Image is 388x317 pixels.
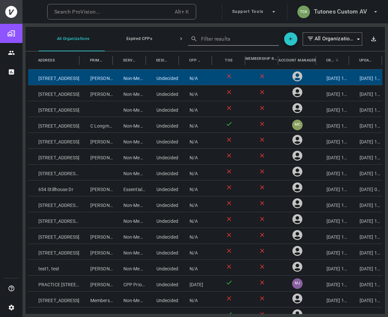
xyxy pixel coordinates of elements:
div: [DATE] 12:01:17.495921+00 [316,85,349,101]
span: Desired [156,57,169,64]
div: Undecided [146,228,179,244]
div: [DATE] 19:09:17.171516+00 [349,228,382,244]
button: Create Organization [284,32,297,46]
div: Undecided [146,133,179,148]
div: [DATE] 18:49:26.500677+00 [316,165,349,180]
div: [DATE] 17:34:08.227095+00 [316,101,349,117]
div: [DATE] 18:01:37.213159+00 [316,133,349,148]
span: Created at [326,57,335,64]
div: Undecided [146,180,179,196]
div: [DATE] 14:52:21.729286+00 [349,149,382,164]
div: [STREET_ADDRESS][PERSON_NAME] [28,165,80,180]
div: [PERSON_NAME] [80,276,113,291]
button: Export results [367,32,380,46]
div: N/A [179,212,212,228]
div: test1, test [28,260,80,275]
div: [PERSON_NAME] [80,180,113,196]
div: [DATE] 18:01:39.106492+00 [349,133,382,148]
div: Non-Member [113,196,146,212]
div: [DATE] 19:15:25.109053+00 [349,292,382,307]
div: [DATE] 19:10:01.440735+00 [349,212,382,228]
div: Non-Member [113,244,146,259]
div: N/A [179,244,212,259]
div: [STREET_ADDRESS] [28,292,80,307]
div: [STREET_ADDRESS] [28,117,80,133]
div: [STREET_ADDRESS][PERSON_NAME] [28,212,80,228]
button: All Organizations [39,26,105,51]
div: Undecided [146,101,179,117]
div: [STREET_ADDRESS] [28,149,80,164]
div: [STREET_ADDRESS][PERSON_NAME][PERSON_NAME] [28,196,80,212]
div: Non-Member [113,260,146,275]
div: [DATE] 14:54:36.547465+00 [316,180,349,196]
div: [PERSON_NAME] [80,196,113,212]
div: Non-Member [113,85,146,101]
div: [DATE] 19:06:15.016909+00 [316,244,349,259]
div: [DATE] 17:18:41.77237+00 [349,260,382,275]
h6: Tutones Custom AV [314,7,367,17]
div: [DATE] 16:38:51.350977+00 [316,117,349,133]
div: Non-Member [113,292,146,307]
div: Undecided [146,292,179,307]
div: [DATE] 17:20:48.072045+00 [349,101,382,117]
div: Non-Member [113,117,146,133]
div: [DATE] 00:18:02.458491+00 [349,180,382,196]
span: Updated at [359,57,372,64]
span: CPP Exp [189,57,202,64]
div: [DATE] 19:15:22.887485+00 [316,292,349,307]
div: [DATE] 14:53:19.318385+00 [349,196,382,212]
div: Undecided [146,212,179,228]
div: N/A [179,180,212,196]
div: [STREET_ADDRESS] [28,101,80,117]
div: [DATE] 11:24:55.09594+00 [349,276,382,291]
div: [PERSON_NAME] [80,228,113,244]
div: TCA [297,6,310,18]
div: N/A [179,228,212,244]
div: Undecided [146,117,179,133]
span: Membership Registered [245,55,279,62]
div: N/A [179,117,212,133]
div: Undecided [146,276,179,291]
div: [DATE] 14:53:19.318385+00 [316,196,349,212]
div: CPP Priority [113,276,146,291]
div: 654 Stillhouse Dr [28,180,80,196]
div: N/A [179,85,212,101]
div: [PERSON_NAME] [80,133,113,148]
span: Address [38,57,55,64]
img: Organizations page icon [7,29,15,37]
div: [DATE] 19:06:15.43908+00 [349,244,382,259]
div: [DATE] 13:50:53.240258+00 [316,276,349,291]
div: PRACTICE [STREET_ADDRESS][PERSON_NAME] [28,276,80,291]
div: [DATE] 19:09:16.494099+00 [316,228,349,244]
span: Service level [123,57,136,64]
div: [PERSON_NAME] [80,244,113,259]
div: Undecided [146,149,179,164]
div: [DATE] 19:10:01.440735+00 [316,212,349,228]
div: N/A [179,292,212,307]
span: Primary user [90,57,103,64]
div: [PERSON_NAME] [80,85,113,101]
button: Expired CPPs [105,26,171,51]
div: N/A [179,165,212,180]
div: Membership Test [80,292,113,307]
div: [DATE] 18:21:28.339711+00 [316,69,349,85]
div: Undecided [146,69,179,85]
button: Support Tools [230,4,280,20]
div: [DATE] 18:21:31.343248+00 [349,69,382,85]
div: [PERSON_NAME] [80,149,113,164]
button: Active CPPs [171,26,237,51]
div: N/A [179,149,212,164]
span: Alt [175,7,181,17]
div: [STREET_ADDRESS] [28,228,80,244]
div: [STREET_ADDRESS] [28,244,80,259]
div: [STREET_ADDRESS] [28,133,80,148]
div: N/A [179,69,212,85]
div: [DATE] 16:39:47.187553+00 [349,117,382,133]
button: TCATutones Custom AV [295,4,382,20]
div: [DATE] 14:52:19.996603+00 [316,149,349,164]
div: N/A [179,133,212,148]
div: Non-Member [113,212,146,228]
span: All Organizations [315,35,354,43]
div: Non-Member [113,149,146,164]
div: Undecided [146,244,179,259]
